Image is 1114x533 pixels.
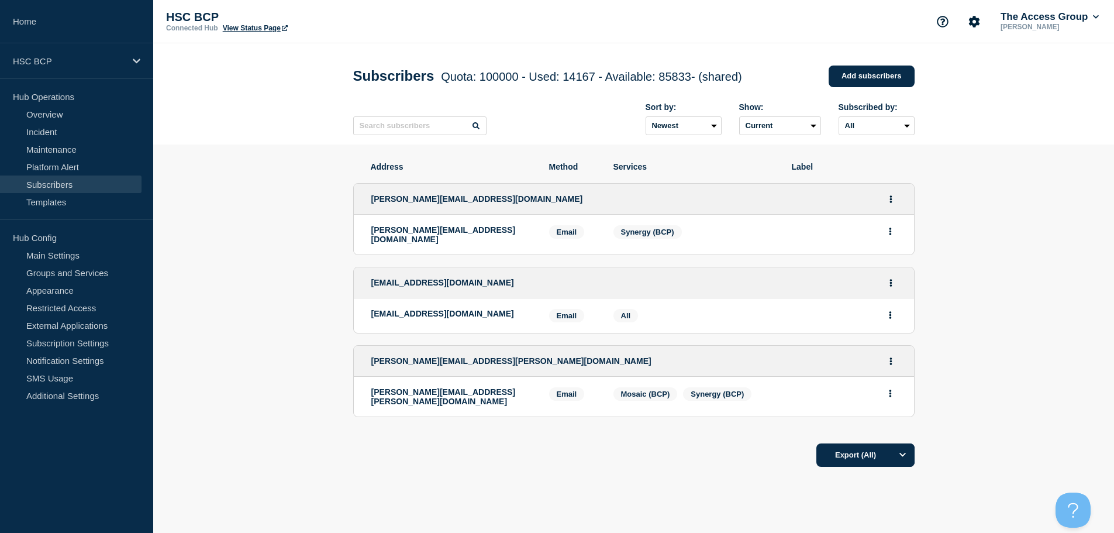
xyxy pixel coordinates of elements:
[371,309,532,318] p: [EMAIL_ADDRESS][DOMAIN_NAME]
[621,390,670,398] span: Mosaic (BCP)
[371,387,532,406] p: [PERSON_NAME][EMAIL_ADDRESS][PERSON_NAME][DOMAIN_NAME]
[549,162,596,171] span: Method
[883,384,898,403] button: Actions
[891,443,915,467] button: Options
[549,225,585,239] span: Email
[883,222,898,240] button: Actions
[792,162,897,171] span: Label
[883,306,898,324] button: Actions
[371,162,532,171] span: Address
[998,11,1101,23] button: The Access Group
[621,311,631,320] span: All
[166,11,400,24] p: HSC BCP
[223,24,288,32] a: View Status Page
[884,352,898,370] button: Actions
[739,116,821,135] select: Deleted
[1056,493,1091,528] iframe: Help Scout Beacon - Open
[371,278,514,287] span: [EMAIL_ADDRESS][DOMAIN_NAME]
[739,102,821,112] div: Show:
[829,66,915,87] a: Add subscribers
[998,23,1101,31] p: [PERSON_NAME]
[441,70,741,83] span: Quota: 100000 - Used: 14167 - Available: 85833 - (shared)
[884,190,898,208] button: Actions
[962,9,987,34] button: Account settings
[353,116,487,135] input: Search subscribers
[166,24,218,32] p: Connected Hub
[371,225,532,244] p: [PERSON_NAME][EMAIL_ADDRESS][DOMAIN_NAME]
[816,443,915,467] button: Export (All)
[353,68,742,84] h1: Subscribers
[371,356,651,366] span: [PERSON_NAME][EMAIL_ADDRESS][PERSON_NAME][DOMAIN_NAME]
[371,194,583,204] span: [PERSON_NAME][EMAIL_ADDRESS][DOMAIN_NAME]
[549,309,585,322] span: Email
[646,116,722,135] select: Sort by
[613,162,774,171] span: Services
[691,390,744,398] span: Synergy (BCP)
[13,56,125,66] p: HSC BCP
[839,102,915,112] div: Subscribed by:
[549,387,585,401] span: Email
[884,274,898,292] button: Actions
[930,9,955,34] button: Support
[621,228,674,236] span: Synergy (BCP)
[646,102,722,112] div: Sort by:
[839,116,915,135] select: Subscribed by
